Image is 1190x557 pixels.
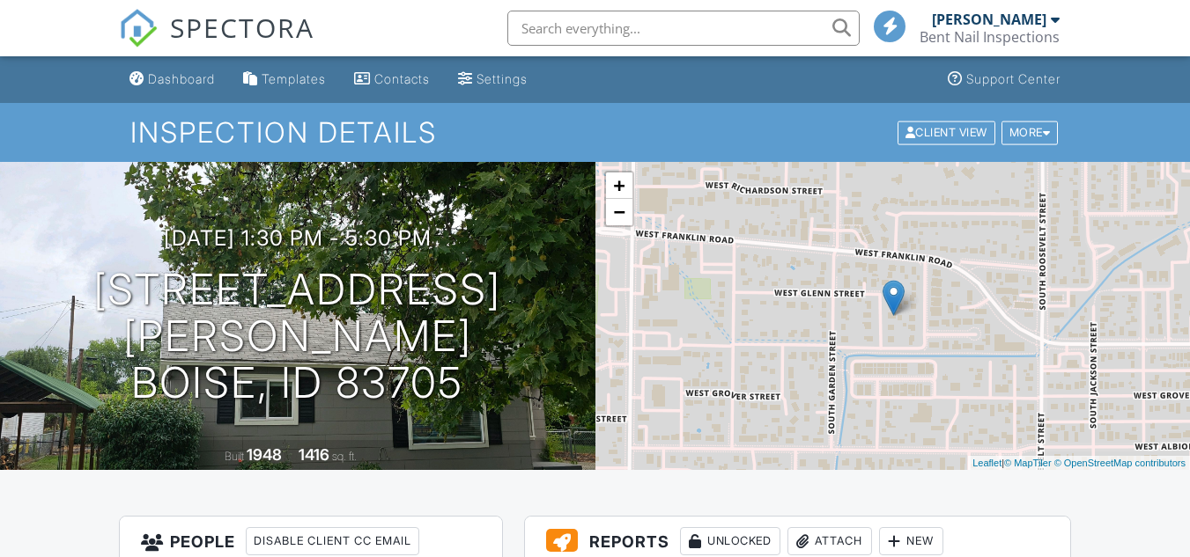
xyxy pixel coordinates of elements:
[606,172,632,199] a: Zoom in
[972,458,1002,468] a: Leaflet
[1054,458,1186,468] a: © OpenStreetMap contributors
[507,11,860,46] input: Search everything...
[451,63,535,96] a: Settings
[941,63,1068,96] a: Support Center
[920,28,1060,46] div: Bent Nail Inspections
[148,71,215,86] div: Dashboard
[606,199,632,225] a: Zoom out
[236,63,333,96] a: Templates
[225,450,244,463] span: Built
[262,71,326,86] div: Templates
[299,445,329,464] div: 1416
[932,11,1046,28] div: [PERSON_NAME]
[966,71,1061,86] div: Support Center
[332,450,357,463] span: sq. ft.
[968,456,1190,471] div: |
[680,527,780,555] div: Unlocked
[896,125,1000,138] a: Client View
[170,9,314,46] span: SPECTORA
[119,9,158,48] img: The Best Home Inspection Software - Spectora
[374,71,430,86] div: Contacts
[787,527,872,555] div: Attach
[247,445,282,464] div: 1948
[130,117,1060,148] h1: Inspection Details
[477,71,528,86] div: Settings
[1004,458,1052,468] a: © MapTiler
[1002,121,1059,144] div: More
[246,527,419,555] div: Disable Client CC Email
[347,63,437,96] a: Contacts
[898,121,995,144] div: Client View
[28,267,567,406] h1: [STREET_ADDRESS][PERSON_NAME] Boise, ID 83705
[879,527,943,555] div: New
[122,63,222,96] a: Dashboard
[119,24,314,61] a: SPECTORA
[164,226,432,250] h3: [DATE] 1:30 pm - 5:30 pm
